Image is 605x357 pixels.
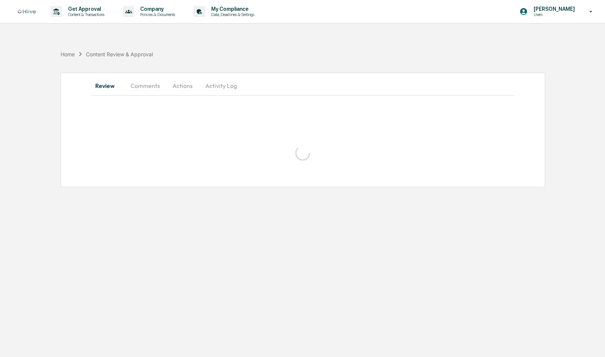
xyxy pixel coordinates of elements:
[61,51,75,57] div: Home
[134,6,179,12] p: Company
[528,6,579,12] p: [PERSON_NAME]
[86,51,153,57] div: Content Review & Approval
[199,77,243,95] button: Activity Log
[125,77,166,95] button: Comments
[91,77,125,95] button: Review
[91,77,515,95] div: secondary tabs example
[134,12,179,17] p: Policies & Documents
[528,12,579,17] p: Users
[62,12,108,17] p: Content & Transactions
[62,6,108,12] p: Get Approval
[18,10,36,14] img: logo
[205,12,258,17] p: Data, Deadlines & Settings
[166,77,199,95] button: Actions
[205,6,258,12] p: My Compliance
